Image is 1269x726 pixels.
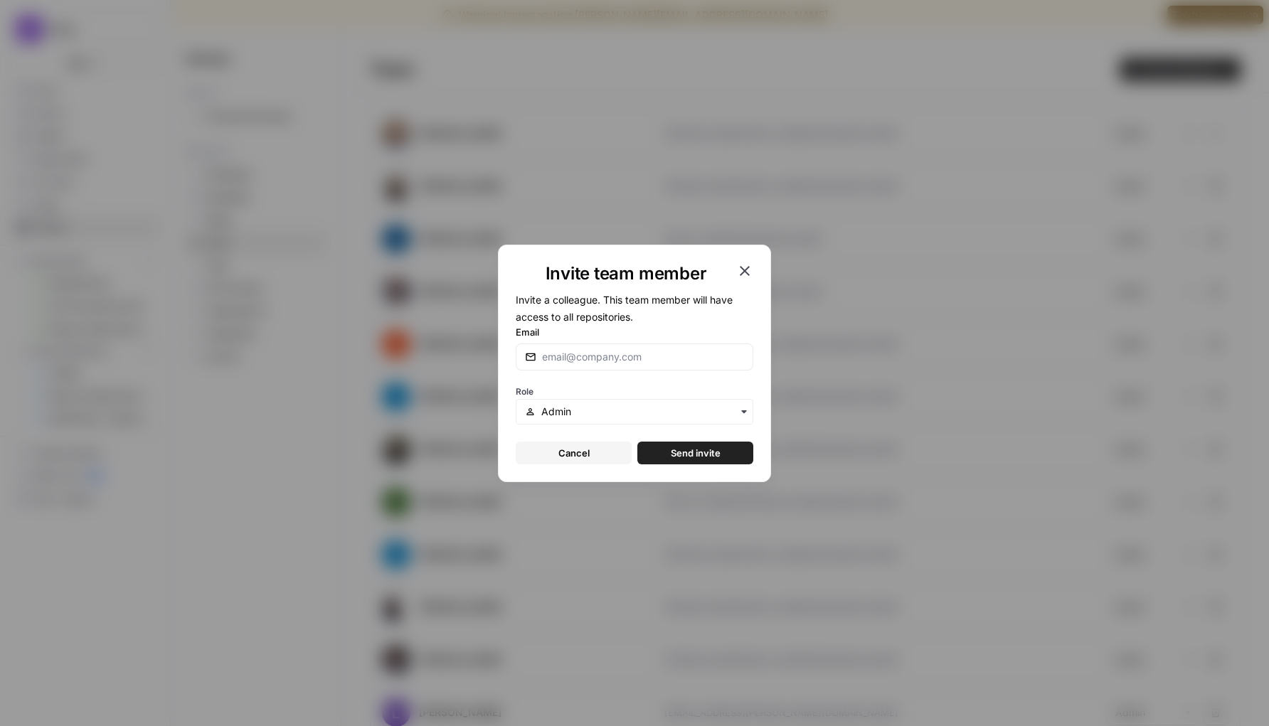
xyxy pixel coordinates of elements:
[516,294,733,323] span: Invite a colleague. This team member will have access to all repositories.
[541,405,744,419] input: Admin
[542,350,744,364] input: email@company.com
[637,442,753,464] button: Send invite
[516,325,753,339] label: Email
[671,446,721,460] span: Send invite
[558,446,590,460] span: Cancel
[516,262,736,285] h1: Invite team member
[516,442,632,464] button: Cancel
[516,386,533,397] span: Role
